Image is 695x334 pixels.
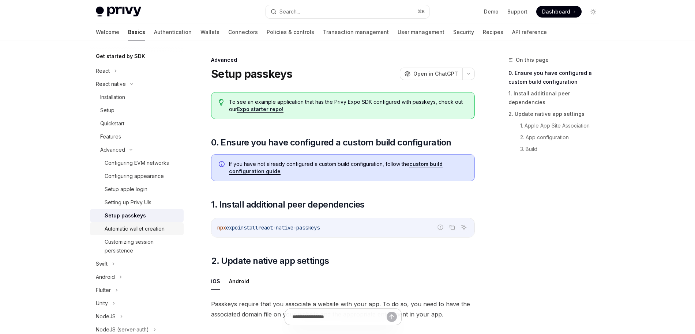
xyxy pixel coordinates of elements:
button: Android [229,273,249,290]
div: Quickstart [100,119,124,128]
button: iOS [211,273,220,290]
div: Setup apple login [105,185,147,194]
span: On this page [516,56,549,64]
span: To see an example application that has the Privy Expo SDK configured with passkeys, check out our [229,98,467,113]
span: ⌘ K [417,9,425,15]
div: Configuring appearance [105,172,164,181]
a: 0. Ensure you have configured a custom build configuration [508,67,605,88]
span: expo [226,224,238,231]
div: Setting up Privy UIs [105,198,151,207]
a: User management [398,23,444,41]
a: Policies & controls [267,23,314,41]
div: React native [96,80,126,88]
a: Dashboard [536,6,582,18]
a: 1. Install additional peer dependencies [508,88,605,108]
div: Configuring EVM networks [105,159,169,167]
a: Wallets [200,23,219,41]
button: Open in ChatGPT [400,68,462,80]
button: Ask AI [459,223,469,232]
a: Support [507,8,527,15]
span: 2. Update native app settings [211,255,329,267]
span: npx [217,224,226,231]
a: Setup passkeys [90,209,184,222]
a: Configuring appearance [90,170,184,183]
svg: Info [219,161,226,168]
a: 1. Apple App Site Association [520,120,605,132]
span: If you have not already configured a custom build configuration, follow the . [229,160,467,175]
a: Expo starter repo! [237,106,283,113]
a: Transaction management [323,23,389,41]
div: Swift [96,259,108,268]
span: 0. Ensure you have configured a custom build configuration [211,137,451,148]
a: Configuring EVM networks [90,156,184,170]
span: 1. Install additional peer dependencies [211,199,365,210]
button: Toggle dark mode [587,6,599,18]
span: Dashboard [542,8,570,15]
span: react-native-passkeys [258,224,320,231]
div: Installation [100,93,125,102]
h5: Get started by SDK [96,52,145,61]
button: Copy the contents from the code block [447,223,457,232]
span: Open in ChatGPT [413,70,458,77]
a: API reference [512,23,547,41]
div: Setup [100,106,114,115]
a: Recipes [483,23,503,41]
a: Features [90,130,184,143]
button: Report incorrect code [436,223,445,232]
a: 3. Build [520,143,605,155]
img: light logo [96,7,141,17]
div: React [96,67,110,75]
button: Send message [387,312,397,322]
div: Automatic wallet creation [105,224,165,233]
div: Advanced [100,145,125,154]
div: Customizing session persistence [105,238,179,255]
a: Setting up Privy UIs [90,196,184,209]
a: Automatic wallet creation [90,222,184,235]
a: Installation [90,91,184,104]
a: Welcome [96,23,119,41]
a: Connectors [228,23,258,41]
div: Search... [279,7,300,16]
h1: Setup passkeys [211,67,293,80]
span: Passkeys require that you associate a website with your app. To do so, you need to have the assoc... [211,299,475,319]
a: Demo [484,8,499,15]
a: Quickstart [90,117,184,130]
div: NodeJS [96,312,116,321]
div: Advanced [211,56,475,64]
span: install [238,224,258,231]
a: Security [453,23,474,41]
a: Setup [90,104,184,117]
div: Setup passkeys [105,211,146,220]
svg: Tip [219,99,224,106]
div: Features [100,132,121,141]
a: Authentication [154,23,192,41]
a: Setup apple login [90,183,184,196]
div: Flutter [96,286,111,295]
div: Unity [96,299,108,308]
a: Basics [128,23,145,41]
div: NodeJS (server-auth) [96,325,149,334]
a: Customizing session persistence [90,235,184,257]
a: 2. Update native app settings [508,108,605,120]
button: Search...⌘K [266,5,429,18]
a: 2. App configuration [520,132,605,143]
div: Android [96,273,115,281]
